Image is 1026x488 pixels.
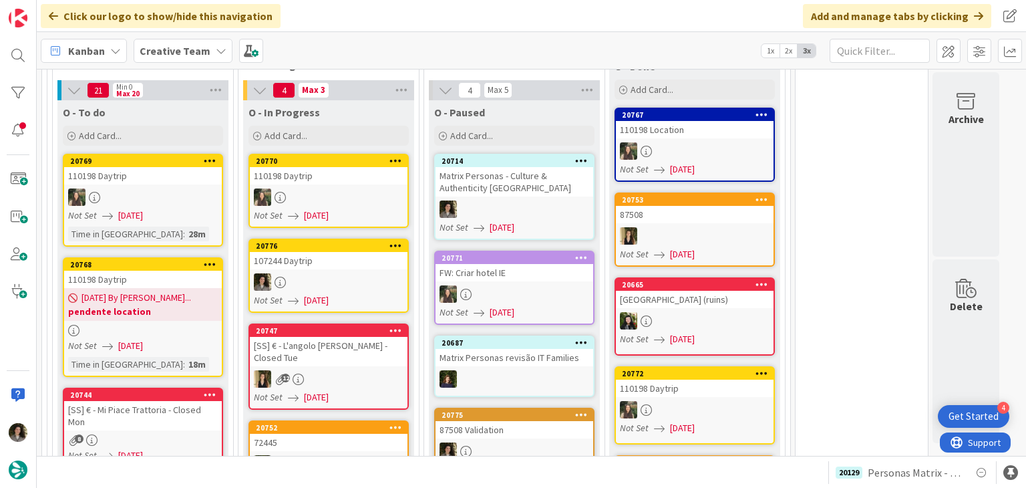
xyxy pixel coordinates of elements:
[670,332,695,346] span: [DATE]
[436,409,593,439] div: 2077587508 Validation
[436,252,593,264] div: 20771
[761,44,780,57] span: 1x
[798,44,816,57] span: 3x
[250,370,407,388] div: SP
[434,336,594,397] a: 20687Matrix Personas revisão IT FamiliesMC
[118,339,143,353] span: [DATE]
[615,193,775,267] a: 2075387508SPNot Set[DATE]
[436,421,593,439] div: 87508 Validation
[250,240,407,252] div: 20776
[248,324,409,410] a: 20747[SS] € - L'angolo [PERSON_NAME] - Closed TueSPNot Set[DATE]
[442,156,593,166] div: 20714
[616,206,774,223] div: 87508
[440,201,457,218] img: MS
[68,449,97,461] i: Not Set
[254,294,283,306] i: Not Set
[622,195,774,205] div: 20753
[70,260,222,269] div: 20768
[616,194,774,206] div: 20753
[64,259,222,271] div: 20768
[250,155,407,185] div: 20770110198 Daytrip
[616,279,774,308] div: 20665[GEOGRAPHIC_DATA] (ruins)
[68,340,97,352] i: Not Set
[949,410,999,423] div: Get Started
[620,163,649,175] i: Not Set
[254,209,283,221] i: Not Set
[615,277,775,356] a: 20665[GEOGRAPHIC_DATA] (ruins)BCNot Set[DATE]
[256,423,407,433] div: 20752
[75,435,83,443] span: 8
[256,326,407,336] div: 20747
[450,130,493,142] span: Add Card...
[620,227,637,245] img: SP
[64,389,222,401] div: 20744
[616,279,774,291] div: 20665
[670,247,695,261] span: [DATE]
[87,82,110,98] span: 21
[616,312,774,330] div: BC
[436,337,593,366] div: 20687Matrix Personas revisão IT Families
[490,221,514,235] span: [DATE]
[620,333,649,345] i: Not Set
[9,461,27,479] img: avatar
[250,240,407,269] div: 20776107244 Daytrip
[183,227,185,241] span: :
[616,380,774,397] div: 110198 Daytrip
[64,189,222,206] div: IG
[615,366,775,445] a: 20772110198 DaytripIGNot Set[DATE]
[250,155,407,167] div: 20770
[616,368,774,380] div: 20772
[281,374,290,382] span: 12
[622,369,774,378] div: 20772
[68,43,105,59] span: Kanban
[254,370,271,388] img: SP
[436,337,593,349] div: 20687
[256,156,407,166] div: 20770
[440,370,457,388] img: MC
[118,209,143,223] span: [DATE]
[615,108,775,182] a: 20767110198 LocationIGNot Set[DATE]
[68,357,183,372] div: Time in [GEOGRAPHIC_DATA]
[250,455,407,473] div: MC
[68,189,85,206] img: IG
[616,291,774,308] div: [GEOGRAPHIC_DATA] (ruins)
[436,370,593,388] div: MC
[868,465,963,481] span: Personas Matrix - Definir Locations [GEOGRAPHIC_DATA]
[440,285,457,303] img: IG
[304,390,329,404] span: [DATE]
[63,388,223,487] a: 20744[SS] € - Mi Piace Trattoria - Closed MonNot Set[DATE]
[440,443,457,460] img: MS
[64,167,222,185] div: 110198 Daytrip
[436,409,593,421] div: 20775
[250,422,407,451] div: 2075272445
[63,106,106,119] span: O - To do
[250,167,407,185] div: 110198 Daytrip
[436,349,593,366] div: Matrix Personas revisão IT Families
[250,273,407,291] div: MS
[458,82,481,98] span: 4
[620,248,649,260] i: Not Set
[440,306,468,318] i: Not Set
[64,155,222,167] div: 20769
[63,154,223,247] a: 20769110198 DaytripIGNot Set[DATE]Time in [GEOGRAPHIC_DATA]:28m
[442,338,593,348] div: 20687
[9,423,27,442] img: MS
[81,291,191,305] span: [DATE] By [PERSON_NAME]...
[64,389,222,431] div: 20744[SS] € - Mi Piace Trattoria - Closed Mon
[616,109,774,121] div: 20767
[250,189,407,206] div: IG
[442,253,593,263] div: 20771
[248,239,409,313] a: 20776107244 DaytripMSNot Set[DATE]
[248,154,409,228] a: 20770110198 DaytripIGNot Set[DATE]
[490,306,514,320] span: [DATE]
[64,259,222,288] div: 20768110198 Daytrip
[631,84,673,96] span: Add Card...
[256,241,407,251] div: 20776
[436,285,593,303] div: IG
[254,391,283,403] i: Not Set
[304,293,329,308] span: [DATE]
[63,257,223,377] a: 20768110198 Daytrip[DATE] By [PERSON_NAME]...pendente locationNot Set[DATE]Time in [GEOGRAPHIC_DA...
[620,401,637,418] img: IG
[250,325,407,337] div: 20747
[68,227,183,241] div: Time in [GEOGRAPHIC_DATA]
